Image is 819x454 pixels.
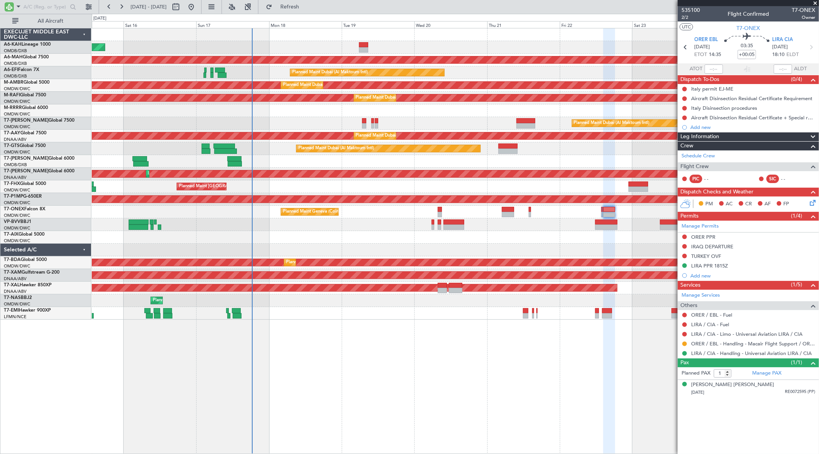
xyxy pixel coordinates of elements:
[131,3,167,10] span: [DATE] - [DATE]
[4,80,23,85] span: M-AMBR
[4,42,22,47] span: A6-KAH
[4,207,45,211] a: T7-ONEXFalcon 8X
[356,130,432,142] div: Planned Maint Dubai (Al Maktoum Intl)
[680,212,698,221] span: Permits
[153,295,239,306] div: Planned Maint Abuja ([PERSON_NAME] Intl)
[691,243,733,250] div: IRAQ DEPARTURE
[148,168,224,180] div: Planned Maint Dubai (Al Maktoum Intl)
[4,182,46,186] a: T7-FHXGlobal 5000
[691,340,815,347] a: ORER / EBL - Handling - Macair Flight Support / ORER
[4,238,30,244] a: OMDW/DWC
[292,67,368,78] div: Planned Maint Dubai (Al Maktoum Intl)
[356,92,432,104] div: Planned Maint Dubai (Al Maktoum Intl)
[4,162,27,168] a: OMDB/DXB
[691,350,812,357] a: LIRA / CIA - Handling - Universal Aviation LIRA / CIA
[4,55,49,59] a: A6-MAHGlobal 7500
[680,301,697,310] span: Others
[4,258,21,262] span: T7-BDA
[680,281,700,290] span: Services
[4,61,27,66] a: OMDB/DXB
[682,14,700,21] span: 2/2
[4,124,30,130] a: OMDW/DWC
[783,200,789,208] span: FP
[709,51,721,59] span: 14:35
[4,99,30,104] a: OMDW/DWC
[764,200,771,208] span: AF
[4,270,22,275] span: T7-XAM
[262,1,308,13] button: Refresh
[4,68,39,72] a: A6-EFIFalcon 7X
[695,51,707,59] span: ETOT
[298,143,374,154] div: Planned Maint Dubai (Al Maktoum Intl)
[781,175,798,182] div: - -
[772,36,793,44] span: LIRA CIA
[8,15,83,27] button: All Aircraft
[791,212,802,220] span: (1/4)
[691,381,774,389] div: [PERSON_NAME] [PERSON_NAME]
[4,169,48,173] span: T7-[PERSON_NAME]
[794,65,807,73] span: ALDT
[705,64,723,74] input: --:--
[772,43,788,51] span: [DATE]
[4,93,20,97] span: M-RAFI
[745,200,752,208] span: CR
[695,43,710,51] span: [DATE]
[4,118,48,123] span: T7-[PERSON_NAME]
[487,21,560,28] div: Thu 21
[752,370,781,377] a: Manage PAX
[682,152,715,160] a: Schedule Crew
[691,390,704,395] span: [DATE]
[691,95,812,102] div: Aircraft Disinsection Residual Certificate Requirement
[179,181,335,192] div: Planned Maint [GEOGRAPHIC_DATA] ([GEOGRAPHIC_DATA][PERSON_NAME])
[682,370,710,377] label: Planned PAX
[680,162,709,171] span: Flight Crew
[4,144,46,148] a: T7-GTSGlobal 7500
[772,51,784,59] span: 18:10
[4,289,26,294] a: DNAA/ABV
[4,68,18,72] span: A6-EFI
[4,48,27,54] a: OMDB/DXB
[792,6,815,14] span: T7-ONEX
[4,276,26,282] a: DNAA/ABV
[728,10,769,18] div: Flight Confirmed
[4,194,23,199] span: T7-P1MP
[4,80,50,85] a: M-AMBRGlobal 5000
[4,308,51,313] a: T7-EMIHawker 900XP
[4,73,27,79] a: OMDB/DXB
[690,65,703,73] span: ATOT
[792,14,815,21] span: Owner
[4,283,20,287] span: T7-XAL
[4,156,48,161] span: T7-[PERSON_NAME]
[4,182,20,186] span: T7-FHX
[704,175,721,182] div: - -
[791,281,802,289] span: (1/5)
[20,18,81,24] span: All Aircraft
[4,308,19,313] span: T7-EMI
[283,206,346,218] div: Planned Maint Geneva (Cointrin)
[737,24,760,32] span: T7-ONEX
[741,42,753,50] span: 03:35
[4,232,45,237] a: T7-AIXGlobal 5000
[691,321,729,328] a: LIRA / CIA - Fuel
[791,358,802,367] span: (1/1)
[4,220,31,224] a: VP-BVVBBJ1
[4,118,74,123] a: T7-[PERSON_NAME]Global 7500
[680,142,693,150] span: Crew
[705,200,713,208] span: PM
[560,21,632,28] div: Fri 22
[690,175,702,183] div: PIC
[4,207,24,211] span: T7-ONEX
[4,55,23,59] span: A6-MAH
[690,272,815,279] div: Add new
[695,36,718,44] span: ORER EBL
[691,262,728,269] div: LIRA PPR 1815Z
[785,389,815,395] span: RE0072595 (PP)
[574,117,650,129] div: Planned Maint Dubai (Al Maktoum Intl)
[4,106,48,110] a: M-RRRRGlobal 6000
[269,21,342,28] div: Mon 18
[766,175,779,183] div: SIC
[4,200,30,206] a: OMDW/DWC
[4,144,20,148] span: T7-GTS
[4,220,20,224] span: VP-BVV
[4,301,30,307] a: OMDW/DWC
